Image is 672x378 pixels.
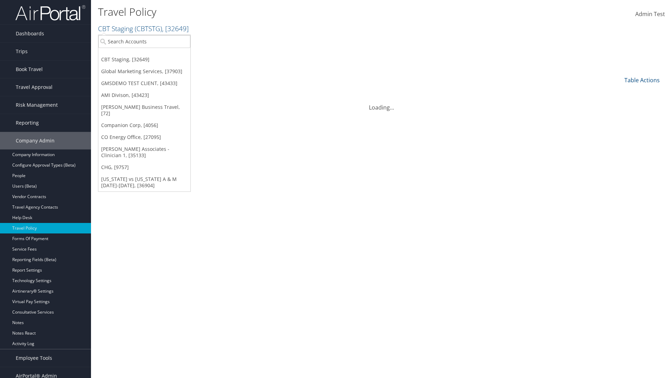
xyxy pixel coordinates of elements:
a: Global Marketing Services, [37903] [98,65,190,77]
a: CBT Staging, [32649] [98,54,190,65]
span: Admin Test [635,10,665,18]
span: , [ 32649 ] [162,24,189,33]
span: Book Travel [16,61,43,78]
a: [PERSON_NAME] Business Travel, [72] [98,101,190,119]
span: Company Admin [16,132,55,149]
a: CBT Staging [98,24,189,33]
a: [PERSON_NAME] Associates - Clinician 1, [35133] [98,143,190,161]
a: Table Actions [624,76,660,84]
img: airportal-logo.png [15,5,85,21]
a: GMSDEMO TEST CLIENT, [43433] [98,77,190,89]
span: Reporting [16,114,39,132]
input: Search Accounts [98,35,190,48]
a: Companion Corp, [4056] [98,119,190,131]
div: Loading... [98,95,665,112]
h1: Travel Policy [98,5,476,19]
span: Trips [16,43,28,60]
a: CO Energy Office, [27095] [98,131,190,143]
a: CHG, [9757] [98,161,190,173]
a: AMI Divison, [43423] [98,89,190,101]
span: Travel Approval [16,78,52,96]
span: Dashboards [16,25,44,42]
a: Admin Test [635,3,665,25]
a: [US_STATE] vs [US_STATE] A & M [DATE]-[DATE], [36904] [98,173,190,191]
span: ( CBTSTG ) [135,24,162,33]
span: Risk Management [16,96,58,114]
span: Employee Tools [16,349,52,367]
